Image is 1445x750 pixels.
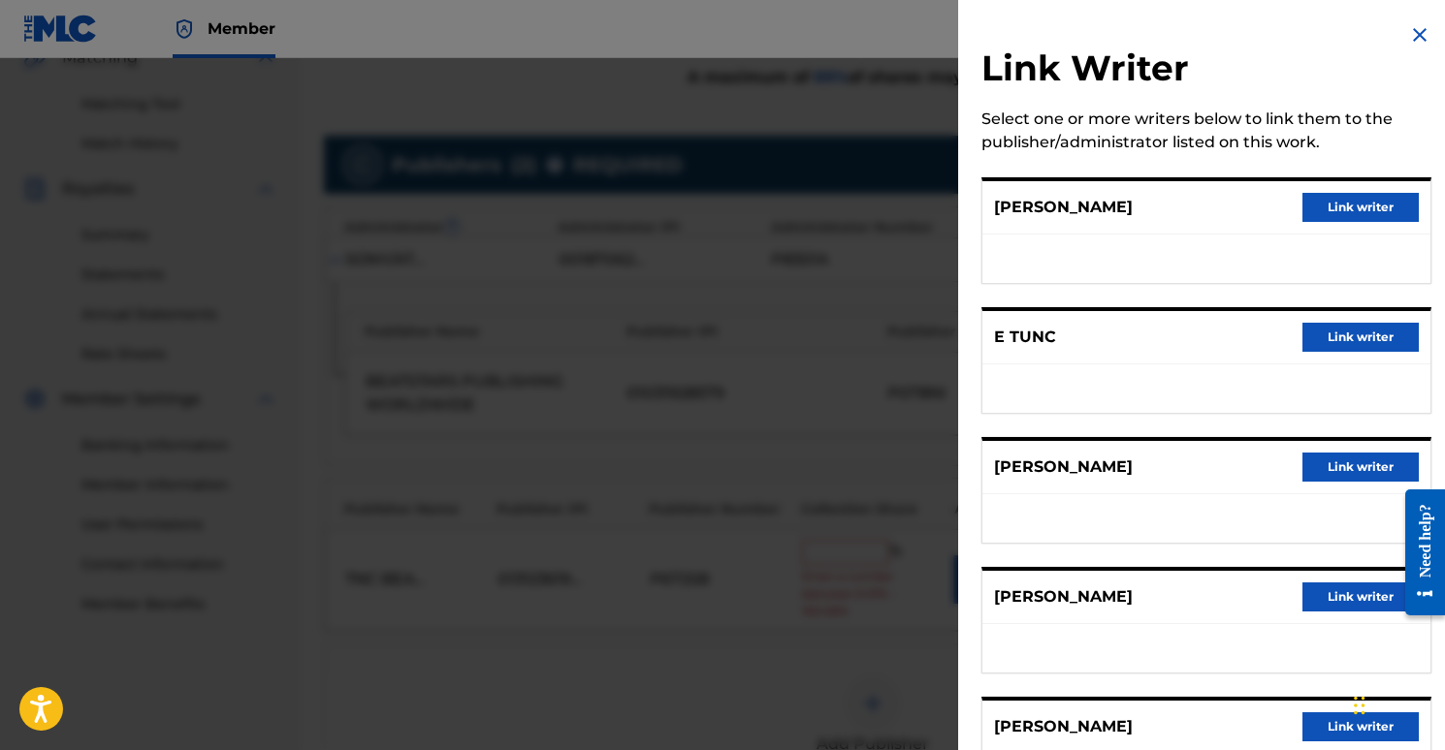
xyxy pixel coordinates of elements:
button: Link writer [1302,193,1419,222]
div: Sohbet Aracı [1348,657,1445,750]
button: Link writer [1302,712,1419,741]
h2: Link Writer [981,47,1431,96]
iframe: Resource Center [1391,475,1445,631]
p: [PERSON_NAME] [994,715,1133,738]
p: [PERSON_NAME] [994,585,1133,609]
img: Top Rightsholder [173,17,196,41]
div: Select one or more writers below to link them to the publisher/administrator listed on this work. [981,108,1431,154]
button: Link writer [1302,582,1419,611]
button: Link writer [1302,323,1419,352]
iframe: Chat Widget [1348,657,1445,750]
div: Sürükle [1354,676,1365,734]
button: Link writer [1302,453,1419,482]
p: [PERSON_NAME] [994,196,1133,219]
p: E TUNC [994,326,1056,349]
span: Member [208,17,275,40]
p: [PERSON_NAME] [994,455,1133,479]
img: MLC Logo [23,15,98,43]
